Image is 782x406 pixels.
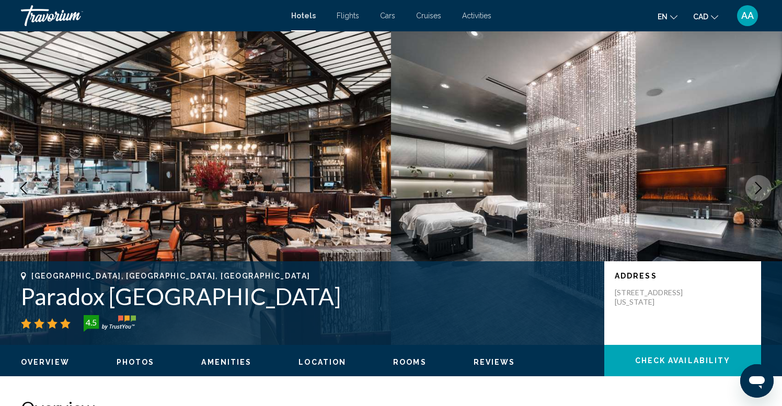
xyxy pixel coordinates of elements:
img: trustyou-badge-hor.svg [84,315,136,332]
a: Hotels [291,11,316,20]
button: Check Availability [604,345,761,376]
button: Reviews [474,357,515,367]
button: Photos [117,357,155,367]
button: User Menu [734,5,761,27]
span: Photos [117,358,155,366]
button: Previous image [10,175,37,201]
h1: Paradox [GEOGRAPHIC_DATA] [21,283,594,310]
button: Change language [658,9,677,24]
div: 4.5 [80,316,101,329]
a: Cars [380,11,395,20]
span: Overview [21,358,70,366]
button: Overview [21,357,70,367]
span: CAD [693,13,708,21]
a: Travorium [21,5,281,26]
a: Cruises [416,11,441,20]
button: Amenities [201,357,251,367]
span: en [658,13,668,21]
span: [GEOGRAPHIC_DATA], [GEOGRAPHIC_DATA], [GEOGRAPHIC_DATA] [31,272,310,280]
button: Next image [745,175,772,201]
a: Activities [462,11,491,20]
iframe: Button to launch messaging window [740,364,774,398]
span: Location [298,358,346,366]
a: Flights [337,11,359,20]
span: Reviews [474,358,515,366]
span: Rooms [393,358,427,366]
span: Amenities [201,358,251,366]
p: Address [615,272,751,280]
span: Check Availability [635,357,731,365]
button: Rooms [393,357,427,367]
p: [STREET_ADDRESS][US_STATE] [615,288,698,307]
span: AA [741,10,754,21]
button: Change currency [693,9,718,24]
button: Location [298,357,346,367]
